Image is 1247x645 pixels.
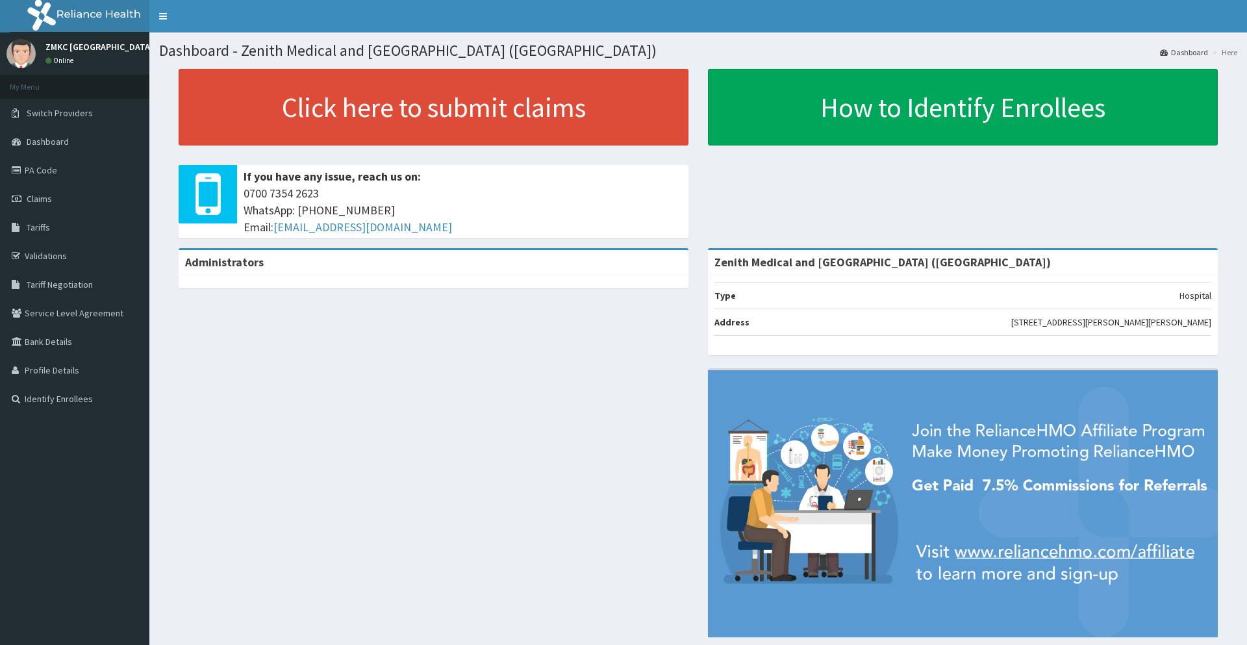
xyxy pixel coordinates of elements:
b: Administrators [185,255,264,270]
b: Type [714,290,736,301]
a: How to Identify Enrollees [708,69,1218,145]
li: Here [1209,47,1237,58]
span: 0700 7354 2623 WhatsApp: [PHONE_NUMBER] Email: [244,185,682,235]
b: If you have any issue, reach us on: [244,169,421,184]
p: ZMKC [GEOGRAPHIC_DATA] [45,42,153,51]
span: Dashboard [27,136,69,147]
a: Click here to submit claims [179,69,688,145]
b: Address [714,316,749,328]
span: Tariff Negotiation [27,279,93,290]
span: Switch Providers [27,107,93,119]
img: provider-team-banner.png [708,370,1218,637]
span: Tariffs [27,221,50,233]
img: User Image [6,39,36,68]
a: Online [45,56,77,65]
a: Dashboard [1160,47,1208,58]
p: Hospital [1179,289,1211,302]
span: Claims [27,193,52,205]
p: [STREET_ADDRESS][PERSON_NAME][PERSON_NAME] [1011,316,1211,329]
strong: Zenith Medical and [GEOGRAPHIC_DATA] ([GEOGRAPHIC_DATA]) [714,255,1051,270]
h1: Dashboard - Zenith Medical and [GEOGRAPHIC_DATA] ([GEOGRAPHIC_DATA]) [159,42,1237,59]
a: [EMAIL_ADDRESS][DOMAIN_NAME] [273,220,452,234]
